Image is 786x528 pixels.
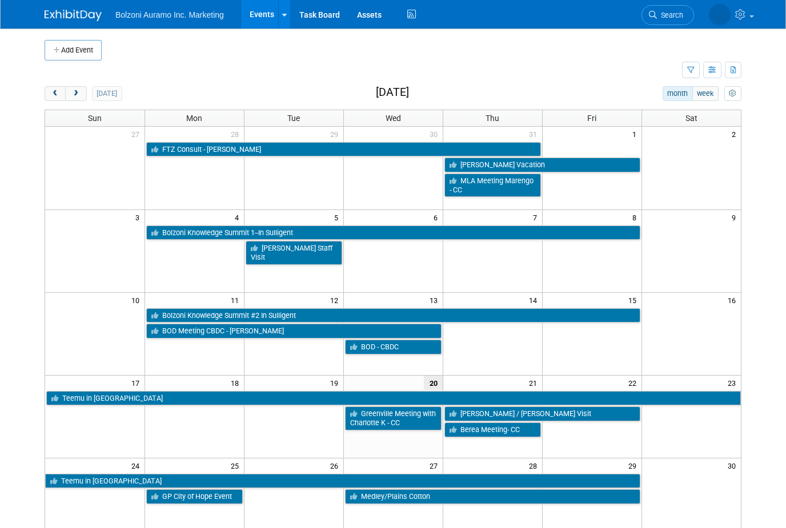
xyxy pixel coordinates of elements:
a: GP City of Hope Event [146,489,243,504]
span: 22 [627,376,641,390]
span: 29 [627,458,641,473]
span: 31 [528,127,542,141]
span: 12 [329,293,343,307]
button: prev [45,86,66,101]
button: week [692,86,719,101]
span: 13 [428,293,443,307]
span: Mon [186,114,202,123]
span: 28 [230,127,244,141]
span: 27 [428,458,443,473]
span: 19 [329,376,343,390]
button: month [663,86,693,101]
span: 28 [528,458,542,473]
span: Bolzoni Auramo Inc. Marketing [115,10,224,19]
i: Personalize Calendar [729,90,736,98]
a: Berea Meeting- CC [444,422,541,437]
a: BOD Meeting CBDC - [PERSON_NAME] [146,324,442,338]
span: 3 [134,210,145,224]
span: 18 [230,376,244,390]
a: FTZ Consult - [PERSON_NAME] [146,142,541,157]
span: 1 [631,127,641,141]
span: 24 [130,458,145,473]
img: Casey Coats [709,4,731,26]
span: Search [657,11,683,19]
button: next [65,86,86,101]
img: ExhibitDay [45,10,102,21]
span: 29 [329,127,343,141]
span: 20 [424,376,443,390]
span: 6 [432,210,443,224]
button: Add Event [45,40,102,61]
a: MLA Meeting Marengo - CC [444,174,541,197]
span: 4 [234,210,244,224]
span: Wed [386,114,401,123]
a: Greenville Meeting with Charlotte K - CC [345,406,442,430]
span: Sun [88,114,102,123]
span: 27 [130,127,145,141]
a: Bolzoni Knowledge Summit #2 In Sulligent [146,308,640,323]
span: 8 [631,210,641,224]
span: 5 [333,210,343,224]
a: [PERSON_NAME] Vacation [444,158,640,172]
span: 9 [731,210,741,224]
span: 30 [428,127,443,141]
span: 26 [329,458,343,473]
span: Thu [486,114,499,123]
span: 14 [528,293,542,307]
a: Teemu in [GEOGRAPHIC_DATA] [46,391,741,406]
a: [PERSON_NAME] Staff Visit [246,241,342,264]
span: 17 [130,376,145,390]
span: Sat [685,114,697,123]
span: 15 [627,293,641,307]
span: Tue [287,114,300,123]
a: Medley/Plains Cotton [345,489,640,504]
span: 16 [727,293,741,307]
span: 10 [130,293,145,307]
span: 2 [731,127,741,141]
a: BOD - CBDC [345,340,442,354]
a: [PERSON_NAME] / [PERSON_NAME] Visit [444,406,640,421]
a: Teemu in [GEOGRAPHIC_DATA] [45,474,640,489]
span: 25 [230,458,244,473]
button: [DATE] [92,86,122,101]
span: 23 [727,376,741,390]
span: 7 [532,210,542,224]
span: Fri [587,114,596,123]
span: 11 [230,293,244,307]
span: 21 [528,376,542,390]
h2: [DATE] [376,86,409,99]
a: Bolzoni Knowledge Summit 1--In Sulligent [146,225,640,240]
a: Search [641,5,694,25]
span: 30 [727,458,741,473]
button: myCustomButton [724,86,741,101]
